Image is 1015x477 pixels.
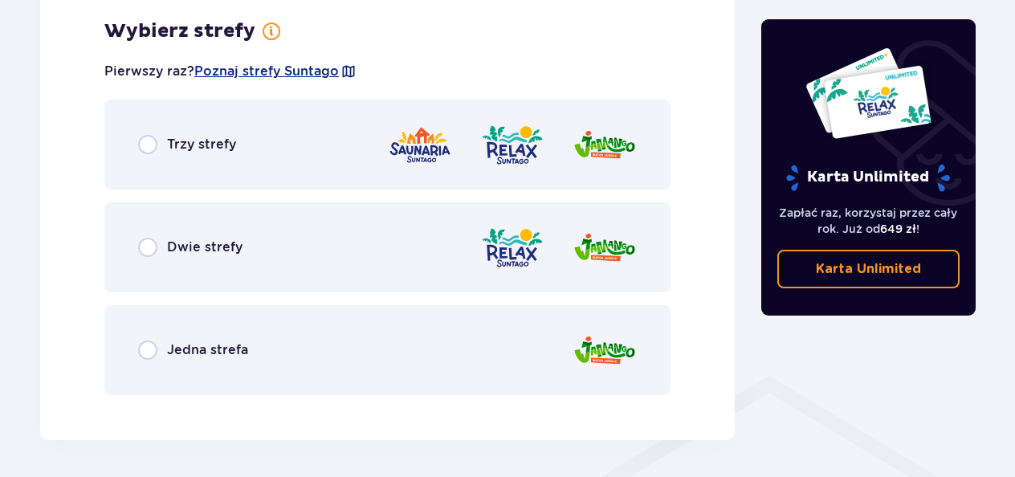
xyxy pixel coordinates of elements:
img: Relax [480,225,544,271]
span: Jedna strefa [167,341,248,359]
p: Karta Unlimited [785,164,952,192]
a: Karta Unlimited [777,250,960,288]
p: Zapłać raz, korzystaj przez cały rok. Już od ! [777,205,960,237]
span: Dwie strefy [167,238,243,256]
img: Dwie karty całoroczne do Suntago z napisem 'UNLIMITED RELAX', na białym tle z tropikalnymi liśćmi... [805,47,932,140]
img: Saunaria [388,122,452,168]
p: Karta Unlimited [816,260,921,278]
img: Jamango [573,122,637,168]
img: Relax [480,122,544,168]
img: Jamango [573,328,637,373]
a: Poznaj strefy Suntago [194,63,339,80]
img: Jamango [573,225,637,271]
span: Trzy strefy [167,136,236,153]
p: Pierwszy raz? [104,63,357,80]
span: 649 zł [880,222,916,235]
h3: Wybierz strefy [104,19,255,43]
